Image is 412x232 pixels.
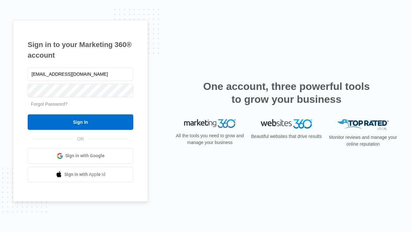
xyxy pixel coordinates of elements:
[201,80,372,106] h2: One account, three powerful tools to grow your business
[64,171,106,178] span: Sign in with Apple Id
[250,133,323,140] p: Beautiful websites that drive results
[28,167,133,182] a: Sign in with Apple Id
[28,148,133,164] a: Sign in with Google
[327,134,399,148] p: Monitor reviews and manage your online reputation
[28,39,133,61] h1: Sign in to your Marketing 360® account
[31,101,68,107] a: Forgot Password?
[184,119,236,128] img: Marketing 360
[337,119,389,130] img: Top Rated Local
[73,136,89,142] span: OR
[174,132,246,146] p: All the tools you need to grow and manage your business
[28,67,133,81] input: Email
[28,114,133,130] input: Sign In
[261,119,312,129] img: Websites 360
[65,152,105,159] span: Sign in with Google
